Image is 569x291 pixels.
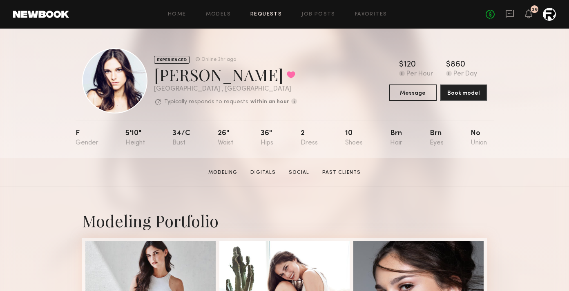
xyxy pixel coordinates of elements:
div: [PERSON_NAME] [154,64,297,85]
div: $ [446,61,451,69]
a: Favorites [355,12,387,17]
div: Online 3hr ago [201,57,236,62]
div: Per Day [453,71,477,78]
div: F [76,130,98,147]
div: 5'10" [125,130,145,147]
a: Modeling [205,169,241,176]
div: Brn [390,130,402,147]
a: Job Posts [301,12,335,17]
a: Past Clients [319,169,364,176]
div: EXPERIENCED [154,56,190,64]
div: 120 [404,61,416,69]
div: 36" [261,130,273,147]
a: Home [168,12,186,17]
button: Message [389,84,437,101]
b: within an hour [250,99,289,105]
button: Book model [440,84,487,101]
div: 26" [218,130,233,147]
p: Typically responds to requests [164,99,248,105]
a: Social [286,169,312,176]
a: Models [206,12,231,17]
div: 26 [532,7,538,12]
div: 860 [451,61,465,69]
div: 34/c [172,130,190,147]
div: 10 [345,130,363,147]
a: Digitals [247,169,279,176]
div: Per Hour [406,71,433,78]
div: Modeling Portfolio [82,210,487,231]
a: Requests [250,12,282,17]
div: No [471,130,487,147]
div: 2 [301,130,318,147]
div: [GEOGRAPHIC_DATA] , [GEOGRAPHIC_DATA] [154,86,297,93]
div: Brn [430,130,444,147]
div: $ [399,61,404,69]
